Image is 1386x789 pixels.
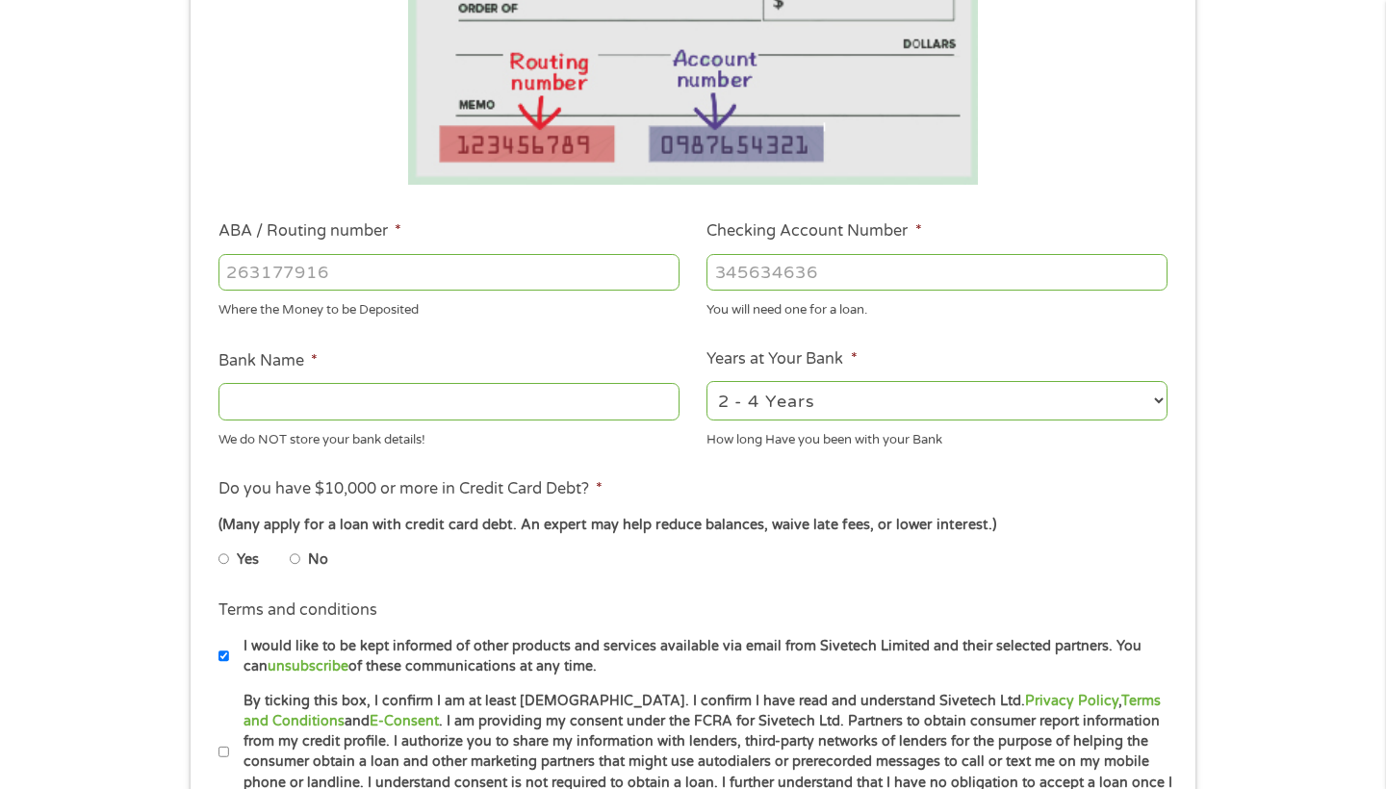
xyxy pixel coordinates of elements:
a: Terms and Conditions [244,693,1161,729]
label: Years at Your Bank [706,349,857,369]
label: No [308,549,328,571]
label: ABA / Routing number [218,221,401,242]
div: Where the Money to be Deposited [218,294,680,320]
label: Bank Name [218,351,318,371]
label: I would like to be kept informed of other products and services available via email from Sivetech... [229,636,1173,677]
div: We do NOT store your bank details! [218,423,680,449]
input: 263177916 [218,254,680,291]
a: Privacy Policy [1025,693,1118,709]
label: Checking Account Number [706,221,921,242]
a: E-Consent [370,713,439,729]
label: Do you have $10,000 or more in Credit Card Debt? [218,479,603,499]
input: 345634636 [706,254,1168,291]
div: How long Have you been with your Bank [706,423,1168,449]
a: unsubscribe [268,658,348,674]
div: (Many apply for a loan with credit card debt. An expert may help reduce balances, waive late fees... [218,515,1168,536]
div: You will need one for a loan. [706,294,1168,320]
label: Terms and conditions [218,600,377,621]
label: Yes [237,549,259,571]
